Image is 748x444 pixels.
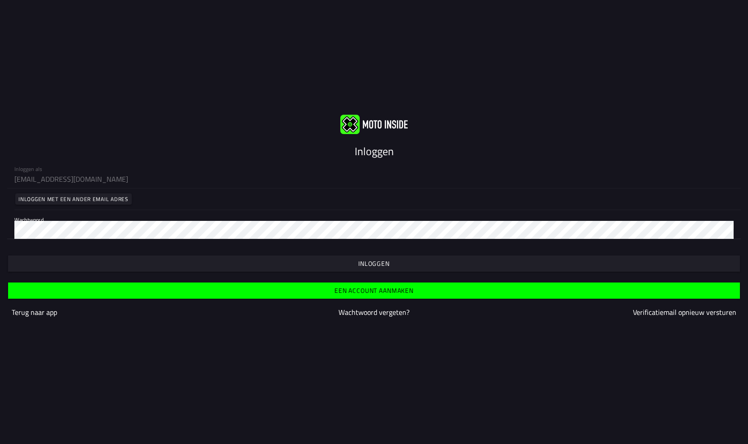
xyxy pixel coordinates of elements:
[12,307,57,318] a: Terug naar app
[15,193,132,205] ion-button: Inloggen met een ander email adres
[338,307,410,318] a: Wachtwoord vergeten?
[355,143,394,159] ion-text: Inloggen
[633,307,736,318] a: Verificatiemail opnieuw versturen
[358,260,390,267] ion-text: Inloggen
[8,283,740,299] ion-button: Een account aanmaken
